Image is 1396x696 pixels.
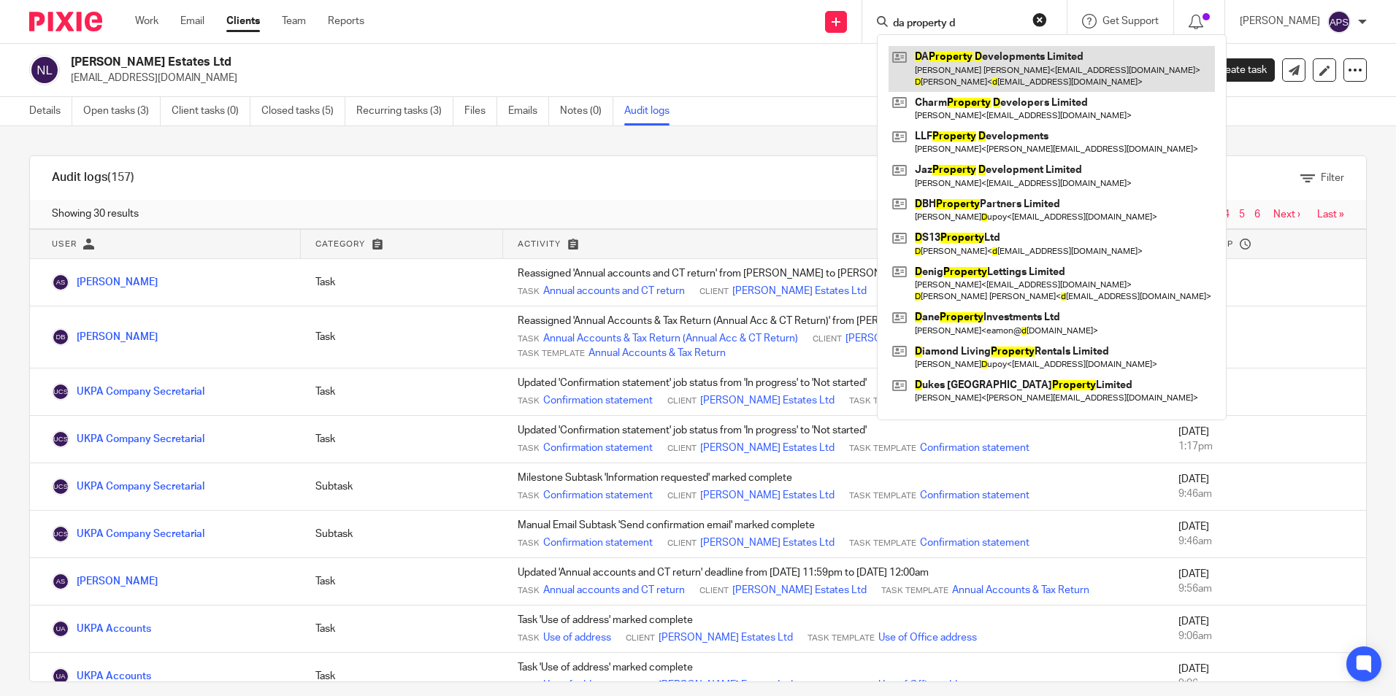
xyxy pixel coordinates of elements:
a: UKPA Company Secretarial [52,434,204,444]
td: [DATE] [1164,416,1366,463]
td: Task [301,606,503,653]
button: Clear [1032,12,1047,27]
a: Use of Office address [878,630,977,645]
span: Task [518,633,540,644]
h2: [PERSON_NAME] Estates Ltd [71,55,948,70]
a: Email [180,14,204,28]
a: Confirmation statement [543,488,653,503]
div: 9:46am [1178,487,1351,501]
a: Confirmation statement [543,441,653,455]
td: Updated 'Confirmation statement' job status from 'In progress' to 'Not started' [503,416,1164,463]
td: [DATE] [1164,606,1366,653]
a: Create task [1190,58,1275,82]
td: Updated 'Confirmation statement' job status from 'In progress' to 'Not started' [503,368,1164,416]
a: Clients [226,14,260,28]
a: 6 [1254,209,1260,220]
p: [PERSON_NAME] [1240,14,1320,28]
a: UKPA Company Secretarial [52,482,204,492]
span: Task [518,286,540,298]
td: Manual Email Subtask 'Send confirmation email' marked complete [503,511,1164,558]
div: 11:47am [1178,392,1351,406]
img: UKPA Company Secretarial [52,430,69,448]
a: Audit logs [624,97,680,125]
a: Annual Accounts & Tax Return (Annual Acc & CT Return) [543,331,798,346]
span: Task Template [849,490,916,502]
td: [DATE] [1164,558,1366,606]
a: UKPA Accounts [52,671,151,681]
a: [PERSON_NAME] Estates Ltd [732,583,867,598]
span: Client [626,680,655,692]
input: Search [891,18,1023,31]
span: (157) [107,171,134,183]
div: 9:56am [1178,581,1351,596]
a: Open tasks (3) [83,97,161,125]
span: Client [699,286,729,298]
a: Details [29,97,72,125]
img: Alisha Shrestha [52,573,69,590]
td: Reassigned 'Annual accounts and CT return' from [PERSON_NAME] to [PERSON_NAME] [503,259,1164,306]
a: Reports [328,14,364,28]
a: [PERSON_NAME] Estates Ltd [659,630,793,645]
span: Task [518,395,540,407]
span: Client [699,585,729,597]
a: [PERSON_NAME] Estates Ltd [845,331,980,346]
span: Task [518,680,540,692]
td: Subtask [301,463,503,511]
span: Category [315,240,365,248]
img: Alisha Shrestha [52,274,69,291]
a: [PERSON_NAME] Estates Ltd [700,393,835,408]
span: Client [667,538,697,549]
a: 5 [1239,209,1245,220]
a: [PERSON_NAME] [52,277,158,287]
td: Task [301,416,503,463]
span: Client [626,633,655,644]
a: Files [464,97,497,125]
td: Task [301,259,503,306]
a: Emails [508,97,549,125]
div: 9:46am [1178,534,1351,549]
span: Task [518,538,540,549]
img: UKPA Company Secretarial [52,525,69,543]
img: UKPA Company Secretarial [52,383,69,401]
a: Confirmation statement [920,535,1029,550]
span: Task [518,585,540,597]
a: Last » [1317,209,1344,220]
a: [PERSON_NAME] Estates Ltd [732,284,867,298]
a: [PERSON_NAME] Estates Ltd [659,678,793,692]
img: UKPA Company Secretarial [52,478,69,495]
h1: Audit logs [52,170,134,185]
span: Task [518,333,540,345]
span: Client [813,333,842,345]
a: Use of address [543,678,611,692]
nav: pager [1174,209,1344,220]
td: Updated 'Annual accounts and CT return' deadline from [DATE] 11:59pm to [DATE] 12:00am [503,558,1164,606]
a: Annual accounts and CT return [543,583,685,598]
span: Task Template [849,443,916,455]
a: Use of address [543,630,611,645]
a: Team [282,14,306,28]
span: Task Template [849,395,916,407]
a: [PERSON_NAME] Estates Ltd [700,535,835,550]
td: Task [301,368,503,416]
span: User [52,240,77,248]
a: UKPA Accounts [52,624,151,634]
a: Confirmation statement [543,393,653,408]
a: Notes (0) [560,97,613,125]
span: Task Template [881,585,948,597]
td: Task 'Use of address' marked complete [503,606,1164,653]
a: 4 [1224,209,1230,220]
td: Reassigned 'Annual Accounts & Tax Return (Annual Acc & CT Return)' from [PERSON_NAME] to [PERSON_... [503,306,1164,368]
td: [DATE] [1164,463,1366,511]
a: [PERSON_NAME] [52,332,158,342]
span: Client [667,443,697,455]
a: Closed tasks (5) [261,97,345,125]
td: [DATE] [1164,259,1366,306]
td: [DATE] [1164,306,1366,368]
span: Client [667,490,697,502]
a: [PERSON_NAME] Estates Ltd [700,488,835,503]
a: UKPA Company Secretarial [52,529,204,539]
a: Confirmation statement [920,441,1029,455]
a: Confirmation statement [920,488,1029,503]
a: Annual Accounts & Tax Return [952,583,1089,598]
img: UKPA Accounts [52,620,69,638]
